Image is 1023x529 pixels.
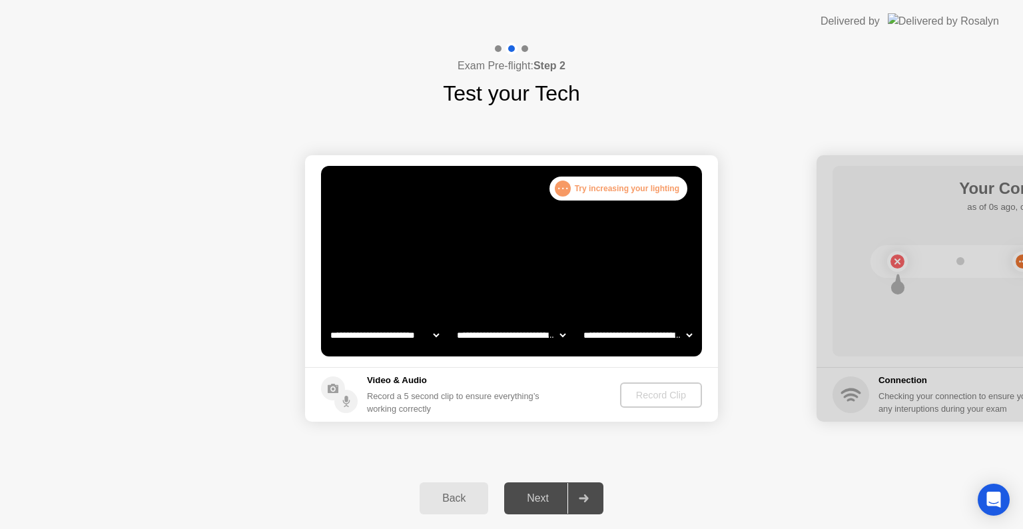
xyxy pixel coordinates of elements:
[367,390,545,415] div: Record a 5 second clip to ensure everything’s working correctly
[504,482,603,514] button: Next
[367,374,545,387] h5: Video & Audio
[581,322,695,348] select: Available microphones
[420,482,488,514] button: Back
[424,492,484,504] div: Back
[555,181,571,197] div: . . .
[508,492,567,504] div: Next
[533,60,565,71] b: Step 2
[328,322,442,348] select: Available cameras
[458,58,565,74] h4: Exam Pre-flight:
[620,382,702,408] button: Record Clip
[549,177,687,201] div: Try increasing your lighting
[821,13,880,29] div: Delivered by
[443,77,580,109] h1: Test your Tech
[888,13,999,29] img: Delivered by Rosalyn
[454,322,568,348] select: Available speakers
[625,390,697,400] div: Record Clip
[978,484,1010,516] div: Open Intercom Messenger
